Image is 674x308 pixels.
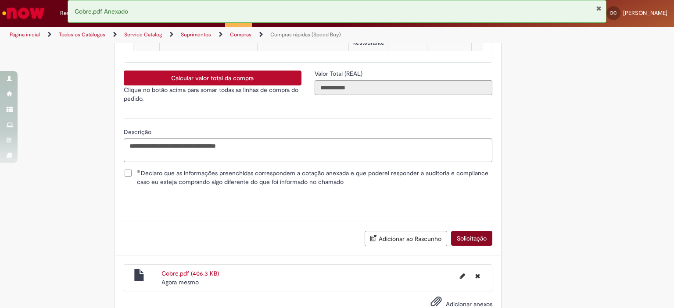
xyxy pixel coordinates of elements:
[124,138,492,162] textarea: Descrição
[230,31,251,38] a: Compras
[610,10,617,16] span: DC
[7,27,443,43] ul: Trilhas de página
[315,70,364,78] span: Somente leitura - Valor Total (REAL)
[623,9,667,17] span: [PERSON_NAME]
[75,7,128,15] span: Cobre.pdf Anexado
[161,278,199,286] span: Agora mesmo
[137,170,141,173] span: Obrigatório Preenchido
[451,231,492,246] button: Solicitação
[60,9,91,18] span: Requisições
[181,31,211,38] a: Suprimentos
[137,169,492,186] span: Declaro que as informações preenchidas correspondem a cotação anexada e que poderei responder a a...
[270,31,341,38] a: Compras rápidas (Speed Buy)
[596,5,602,12] button: Fechar Notificação
[124,128,153,136] span: Descrição
[315,80,492,95] input: Valor Total (REAL)
[365,231,447,246] button: Adicionar ao Rascunho
[124,31,162,38] a: Service Catalog
[124,85,301,103] p: Clique no botão acima para somar todas as linhas de compra do pedido.
[470,269,485,283] button: Excluir Cobre.pdf
[10,31,40,38] a: Página inicial
[455,269,470,283] button: Editar nome de arquivo Cobre.pdf
[315,69,364,78] label: Somente leitura - Valor Total (REAL)
[446,300,492,308] span: Adicionar anexos
[161,278,199,286] time: 27/08/2025 14:04:07
[1,4,46,22] img: ServiceNow
[59,31,105,38] a: Todos os Catálogos
[161,269,219,277] a: Cobre.pdf (406.3 KB)
[124,71,301,85] button: Calcular valor total da compra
